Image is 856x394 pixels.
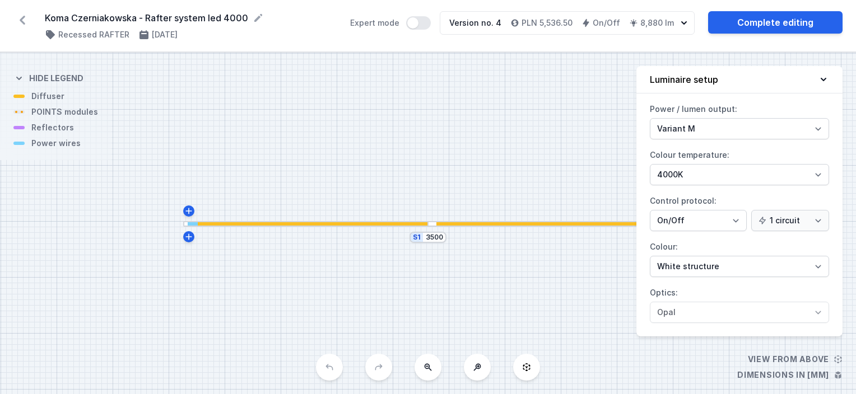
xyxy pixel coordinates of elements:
button: Hide legend [13,64,83,91]
form: Koma Czerniakowska - Rafter system led 4000 [45,11,337,25]
h4: Luminaire setup [650,73,718,86]
label: Colour: [650,238,829,277]
label: Colour temperature: [650,146,829,185]
h4: On/Off [593,17,620,29]
select: Colour: [650,256,829,277]
select: Control protocol: [650,210,747,231]
button: Version no. 4PLN 5,536.50On/Off8,880 lm [440,11,695,35]
div: Version no. 4 [449,17,501,29]
button: Expert mode [406,16,431,30]
label: Expert mode [350,16,431,30]
h4: Hide legend [29,73,83,84]
h4: 8,880 lm [640,17,674,29]
select: Colour temperature: [650,164,829,185]
label: Optics: [650,284,829,323]
a: Complete editing [708,11,843,34]
select: Control protocol: [751,210,829,231]
h4: [DATE] [152,29,178,40]
select: Optics: [650,302,829,323]
label: Power / lumen output: [650,100,829,139]
button: Rename project [253,12,264,24]
h4: PLN 5,536.50 [522,17,573,29]
h4: Recessed RAFTER [58,29,129,40]
input: Dimension [mm] [425,233,443,242]
label: Control protocol: [650,192,829,231]
button: Luminaire setup [636,66,843,93]
select: Power / lumen output: [650,118,829,139]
